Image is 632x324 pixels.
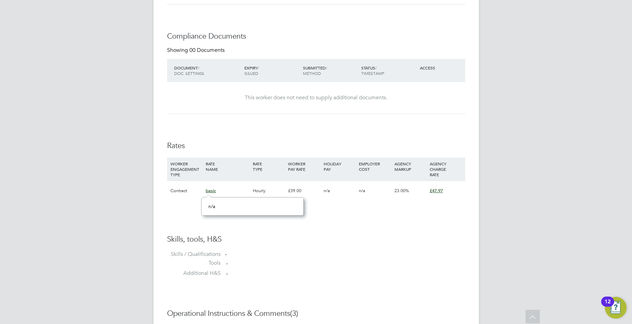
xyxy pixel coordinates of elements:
label: Skills / Qualifications [167,251,221,258]
div: ACCESS [418,62,465,74]
span: n/a [359,188,365,194]
label: Tools [167,260,221,267]
span: / [375,65,376,70]
div: RATE TYPE [251,158,286,175]
div: - [225,251,465,258]
span: METHOD [303,70,321,76]
div: WORKER ENGAGEMENT TYPE [169,158,204,181]
span: - [226,260,228,267]
div: AGENCY CHARGE RATE [428,158,463,181]
span: ISSUED [244,70,258,76]
h3: Operational Instructions & Comments [167,309,465,319]
span: 00 Documents [189,47,225,54]
h3: Skills, tools, H&S [167,235,465,244]
span: - [226,270,228,277]
span: n/a [324,188,330,194]
div: Hourly [251,181,286,201]
span: / [258,65,259,70]
span: TIMESTAMP [361,70,384,76]
div: Contract [169,181,204,201]
span: 23.00% [394,188,409,194]
span: DOC. SETTINGS [174,70,204,76]
div: AGENCY MARKUP [393,158,428,175]
div: 12 [605,302,611,310]
div: This worker does not need to supply additional documents. [174,94,458,101]
div: WORKER PAY RATE [286,158,322,175]
span: £47.97 [430,188,443,194]
span: / [326,65,327,70]
div: DOCUMENT [172,62,243,79]
div: £39.00 [286,181,322,201]
button: Open Resource Center, 12 new notifications [605,297,627,319]
div: EXPIRY [243,62,301,79]
div: RATE NAME [204,158,251,175]
h3: Rates [167,141,465,151]
div: Showing [167,47,226,54]
span: (3) [290,309,298,318]
div: EMPLOYER COST [357,158,392,175]
div: SUBMITTED [301,62,360,79]
span: basic [206,188,216,194]
h3: Compliance Documents [167,32,465,41]
div: HOLIDAY PAY [322,158,357,175]
label: Additional H&S [167,270,221,277]
span: / [198,65,199,70]
span: n/a [208,203,215,209]
div: STATUS [360,62,418,79]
